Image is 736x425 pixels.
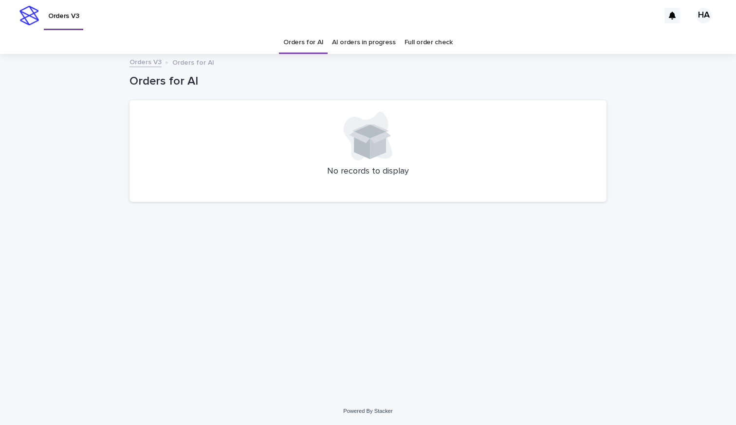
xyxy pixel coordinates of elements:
p: No records to display [141,166,595,177]
a: Orders for AI [283,31,323,54]
a: Orders V3 [129,56,162,67]
p: Orders for AI [172,56,214,67]
a: Powered By Stacker [343,408,392,414]
img: stacker-logo-s-only.png [19,6,39,25]
div: HA [696,8,712,23]
h1: Orders for AI [129,74,607,89]
a: Full order check [405,31,453,54]
a: AI orders in progress [332,31,396,54]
